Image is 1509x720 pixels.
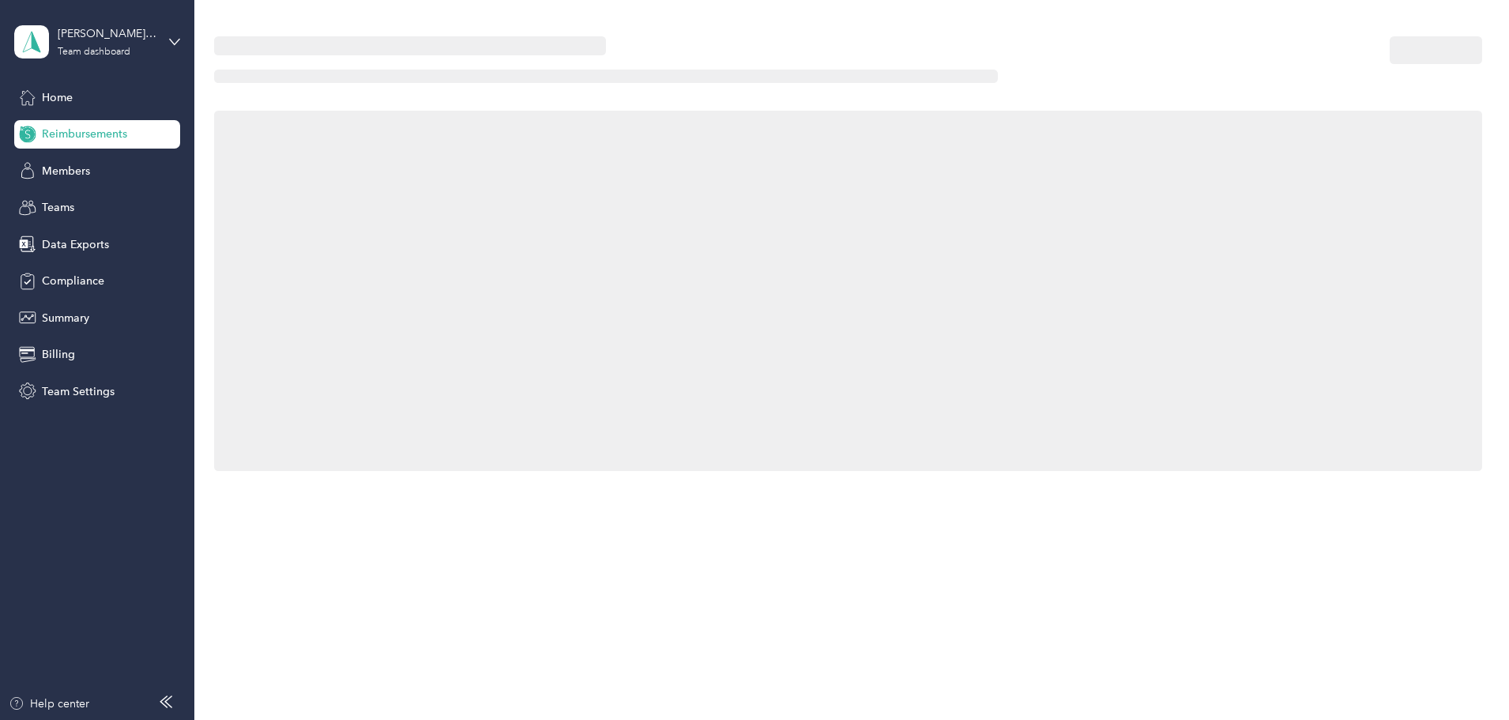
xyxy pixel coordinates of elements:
div: Team dashboard [58,47,130,57]
span: Members [42,163,90,179]
span: Home [42,89,73,106]
span: Data Exports [42,236,109,253]
span: Team Settings [42,383,115,400]
span: Reimbursements [42,126,127,142]
span: Teams [42,199,74,216]
span: Billing [42,346,75,363]
button: Help center [9,695,89,712]
iframe: Everlance-gr Chat Button Frame [1421,631,1509,720]
span: Compliance [42,273,104,289]
div: [PERSON_NAME]'s Team [58,25,156,42]
span: Summary [42,310,89,326]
